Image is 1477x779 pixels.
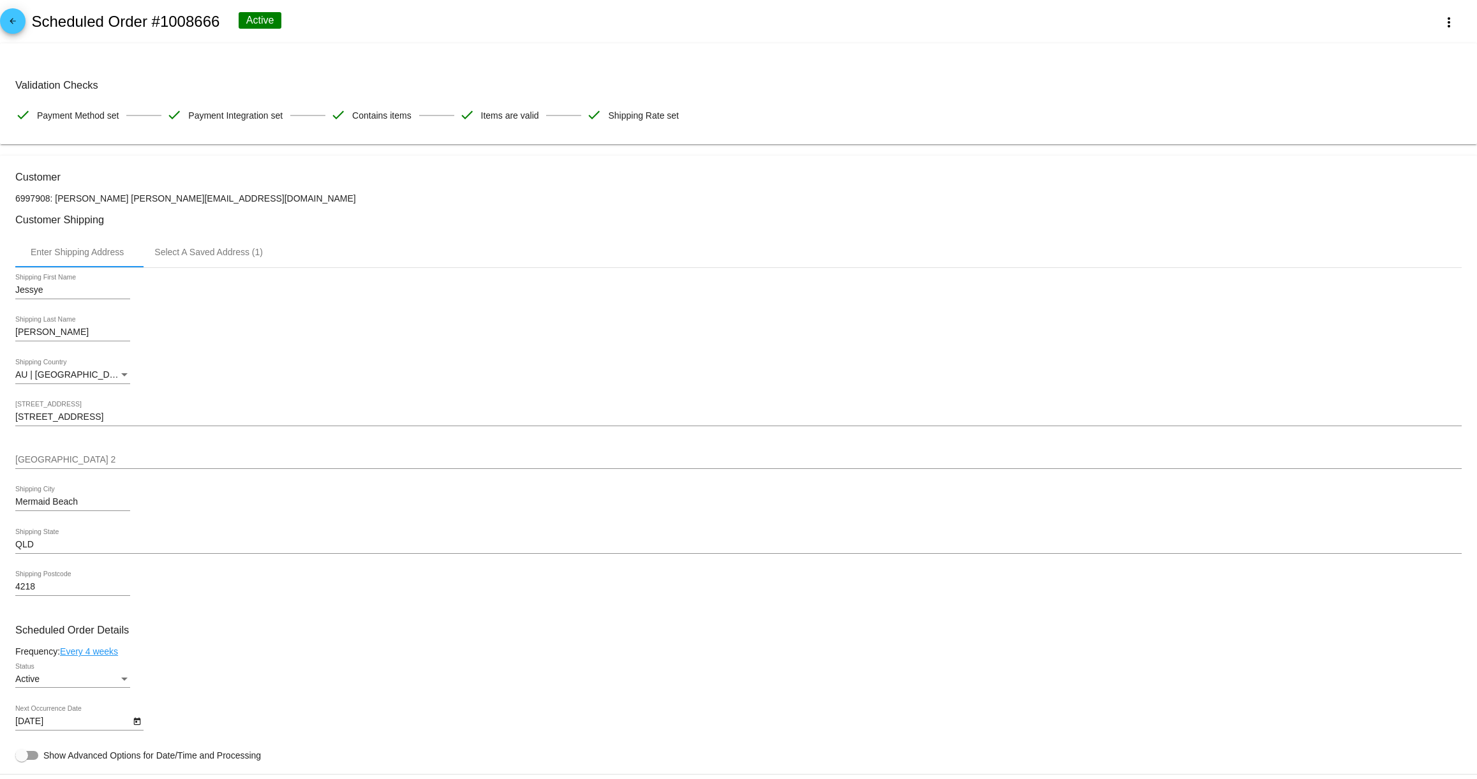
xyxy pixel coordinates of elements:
[31,247,124,257] div: Enter Shipping Address
[15,624,1462,636] h3: Scheduled Order Details
[5,17,20,32] mat-icon: arrow_back
[352,102,412,129] span: Contains items
[15,193,1462,204] p: 6997908: [PERSON_NAME] [PERSON_NAME][EMAIL_ADDRESS][DOMAIN_NAME]
[154,247,263,257] div: Select A Saved Address (1)
[15,646,1462,657] div: Frequency:
[1441,15,1457,30] mat-icon: more_vert
[15,370,130,380] mat-select: Shipping Country
[15,107,31,122] mat-icon: check
[15,455,1462,465] input: Shipping Street 2
[239,12,282,29] div: Active
[15,285,130,295] input: Shipping First Name
[330,107,346,122] mat-icon: check
[15,716,130,727] input: Next Occurrence Date
[15,497,130,507] input: Shipping City
[167,107,182,122] mat-icon: check
[481,102,539,129] span: Items are valid
[586,107,602,122] mat-icon: check
[15,171,1462,183] h3: Customer
[15,674,40,684] span: Active
[130,714,144,727] button: Open calendar
[60,646,118,657] a: Every 4 weeks
[15,674,130,685] mat-select: Status
[608,102,679,129] span: Shipping Rate set
[15,79,1462,91] h3: Validation Checks
[15,327,130,338] input: Shipping Last Name
[15,369,128,380] span: AU | [GEOGRAPHIC_DATA]
[43,749,261,762] span: Show Advanced Options for Date/Time and Processing
[15,412,1462,422] input: Shipping Street 1
[37,102,119,129] span: Payment Method set
[15,582,130,592] input: Shipping Postcode
[15,540,1462,550] input: Shipping State
[31,13,219,31] h2: Scheduled Order #1008666
[188,102,283,129] span: Payment Integration set
[15,214,1462,226] h3: Customer Shipping
[459,107,475,122] mat-icon: check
